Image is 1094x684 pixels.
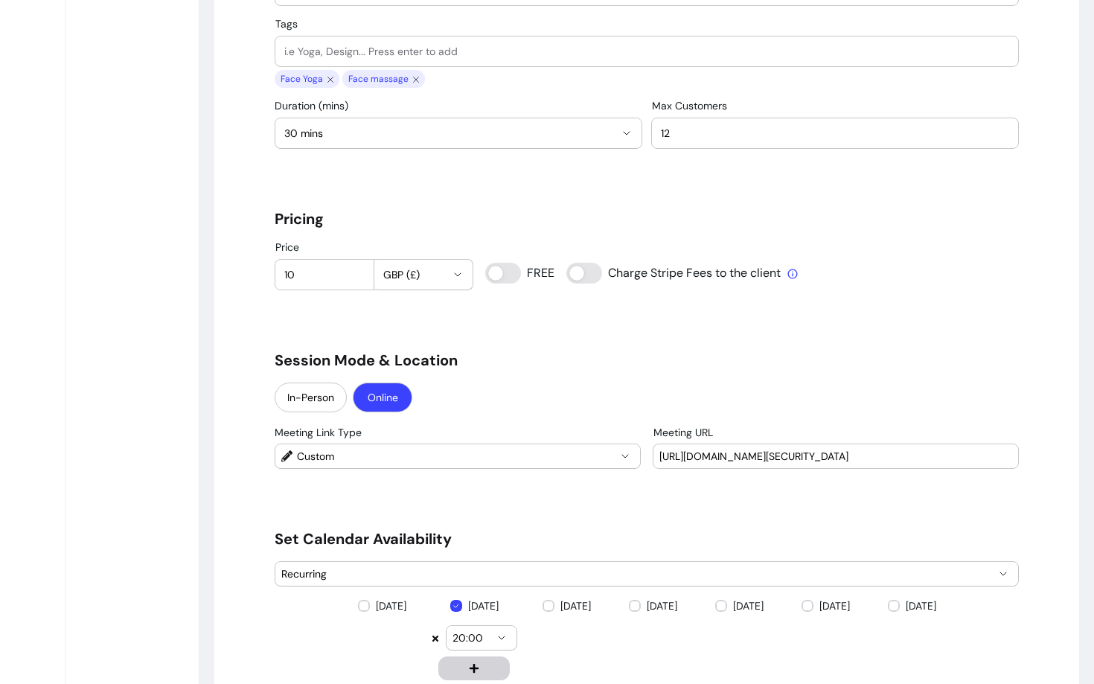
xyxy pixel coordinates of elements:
[543,592,630,619] input: Wednesday
[275,383,347,412] button: In-Person
[275,98,354,113] label: Duration (mins)
[566,263,782,284] input: Charge Stripe Fees to the client
[383,267,447,282] span: GBP (£)
[353,383,412,412] button: Online
[281,566,994,581] span: Recurring
[275,562,1018,586] button: Recurring
[275,17,298,31] span: Tags
[410,70,422,88] span: close chip
[802,592,874,619] input: Saturday
[358,592,426,619] input: Monday
[278,73,324,85] span: Face Yoga
[629,592,703,619] input: Thursday
[324,70,336,88] span: close chip
[275,350,1019,371] h5: Session Mode & Location
[275,118,642,148] button: 30 mins
[450,592,520,619] input: Tuesday
[659,449,1012,464] input: Meeting URL
[888,592,953,619] input: Sunday
[653,426,713,439] span: Meeting URL
[275,208,1019,229] h5: Pricing
[715,592,775,619] input: Friday
[447,626,516,650] button: 20:00
[284,126,615,141] span: 30 mins
[652,99,727,112] span: Max Customers
[275,444,640,468] button: Custom
[345,73,410,85] span: Face massage
[452,630,493,645] span: 20:00
[275,240,299,254] span: Price
[297,449,616,464] span: Custom
[275,528,1019,549] h5: Set Calendar Availability
[284,267,365,282] input: Price
[284,44,1009,59] input: Tags
[485,263,554,284] input: FREE
[661,126,1009,141] input: Max Customers
[374,260,473,290] button: GBP (£)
